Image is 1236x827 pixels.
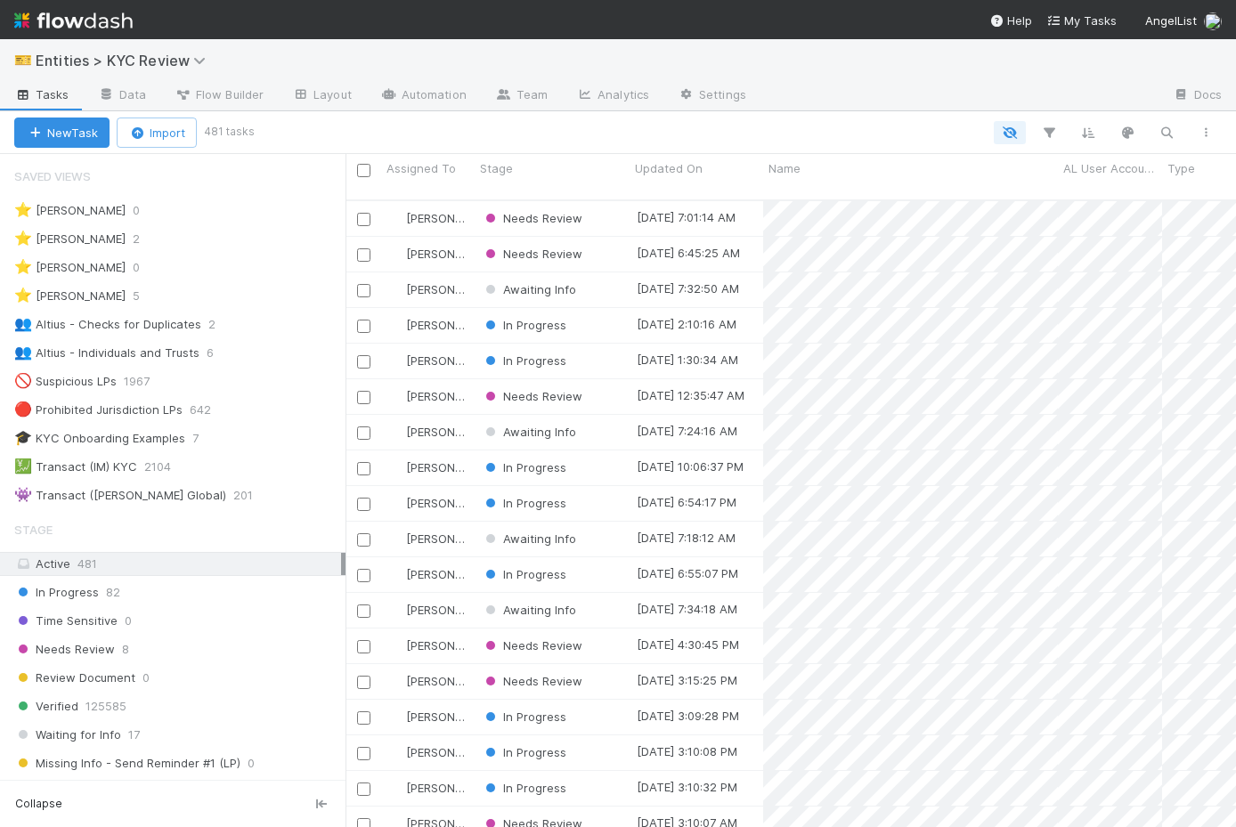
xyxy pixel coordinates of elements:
[1167,159,1195,177] span: Type
[14,342,199,364] div: Altius - Individuals and Trusts
[406,318,496,332] span: [PERSON_NAME]
[14,553,341,575] div: Active
[482,211,582,225] span: Needs Review
[14,667,135,689] span: Review Document
[406,460,496,474] span: [PERSON_NAME]
[989,12,1032,29] div: Help
[14,638,115,661] span: Needs Review
[128,724,140,746] span: 17
[388,387,466,405] div: [PERSON_NAME]
[1204,12,1222,30] img: avatar_ec94f6e9-05c5-4d36-a6c8-d0cea77c3c29.png
[357,640,370,653] input: Toggle Row Selected
[389,247,403,261] img: avatar_73a733c5-ce41-4a22-8c93-0dca612da21e.png
[388,494,466,512] div: [PERSON_NAME]
[357,284,370,297] input: Toggle Row Selected
[482,565,566,583] div: In Progress
[482,708,566,726] div: In Progress
[14,158,91,194] span: Saved Views
[14,695,78,718] span: Verified
[637,636,739,653] div: [DATE] 4:30:45 PM
[389,745,403,759] img: avatar_7d83f73c-397d-4044-baf2-bb2da42e298f.png
[637,458,744,475] div: [DATE] 10:06:37 PM
[562,82,663,110] a: Analytics
[14,256,126,279] div: [PERSON_NAME]
[14,85,69,103] span: Tasks
[15,796,62,812] span: Collapse
[406,211,496,225] span: [PERSON_NAME]
[144,456,189,478] span: 2104
[248,752,255,774] span: 0
[482,316,566,334] div: In Progress
[106,581,120,604] span: 82
[482,638,582,653] span: Needs Review
[14,118,110,148] button: NewTask
[1159,82,1236,110] a: Docs
[190,399,229,421] span: 642
[482,352,566,369] div: In Progress
[482,496,566,510] span: In Progress
[117,118,197,148] button: Import
[388,316,466,334] div: [PERSON_NAME]
[1046,12,1117,29] a: My Tasks
[406,745,496,759] span: [PERSON_NAME]
[14,581,99,604] span: In Progress
[14,288,32,303] span: ⭐
[388,245,466,263] div: [PERSON_NAME]
[14,202,32,217] span: ⭐
[14,285,126,307] div: [PERSON_NAME]
[481,82,562,110] a: Team
[122,638,129,661] span: 8
[14,53,32,68] span: 🎫
[637,244,740,262] div: [DATE] 6:45:25 AM
[357,782,370,796] input: Toggle Row Selected
[388,530,466,547] div: [PERSON_NAME]
[482,458,566,476] div: In Progress
[388,708,466,726] div: [PERSON_NAME]
[357,248,370,262] input: Toggle Row Selected
[388,423,466,441] div: [PERSON_NAME]
[637,742,737,760] div: [DATE] 3:10:08 PM
[637,422,737,440] div: [DATE] 7:24:16 AM
[768,159,801,177] span: Name
[14,610,118,632] span: Time Sensitive
[14,5,133,36] img: logo-inverted-e16ddd16eac7371096b0.svg
[160,82,278,110] a: Flow Builder
[14,724,121,746] span: Waiting for Info
[133,256,158,279] span: 0
[482,601,576,619] div: Awaiting Info
[357,747,370,760] input: Toggle Row Selected
[482,672,582,690] div: Needs Review
[635,159,703,177] span: Updated On
[77,556,97,571] span: 481
[482,494,566,512] div: In Progress
[482,247,582,261] span: Needs Review
[389,781,403,795] img: avatar_7d83f73c-397d-4044-baf2-bb2da42e298f.png
[14,345,32,360] span: 👥
[14,316,32,331] span: 👥
[637,600,737,618] div: [DATE] 7:34:18 AM
[482,423,576,441] div: Awaiting Info
[14,259,32,274] span: ⭐
[125,610,132,632] span: 0
[233,484,271,507] span: 201
[84,82,160,110] a: Data
[14,427,185,450] div: KYC Onboarding Examples
[14,231,32,246] span: ⭐
[406,567,496,581] span: [PERSON_NAME]
[388,779,466,797] div: [PERSON_NAME]
[389,211,403,225] img: avatar_1a1d5361-16dd-4910-a949-020dcd9f55a3.png
[406,781,496,795] span: [PERSON_NAME]
[14,401,32,417] span: 🔴
[389,282,403,296] img: avatar_ec94f6e9-05c5-4d36-a6c8-d0cea77c3c29.png
[637,671,737,689] div: [DATE] 3:15:25 PM
[482,353,566,368] span: In Progress
[406,247,496,261] span: [PERSON_NAME]
[406,531,496,546] span: [PERSON_NAME]
[14,458,32,474] span: 💹
[482,743,566,761] div: In Progress
[14,313,201,336] div: Altius - Checks for Duplicates
[482,603,576,617] span: Awaiting Info
[482,460,566,474] span: In Progress
[357,569,370,582] input: Toggle Row Selected
[1145,13,1197,28] span: AngelList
